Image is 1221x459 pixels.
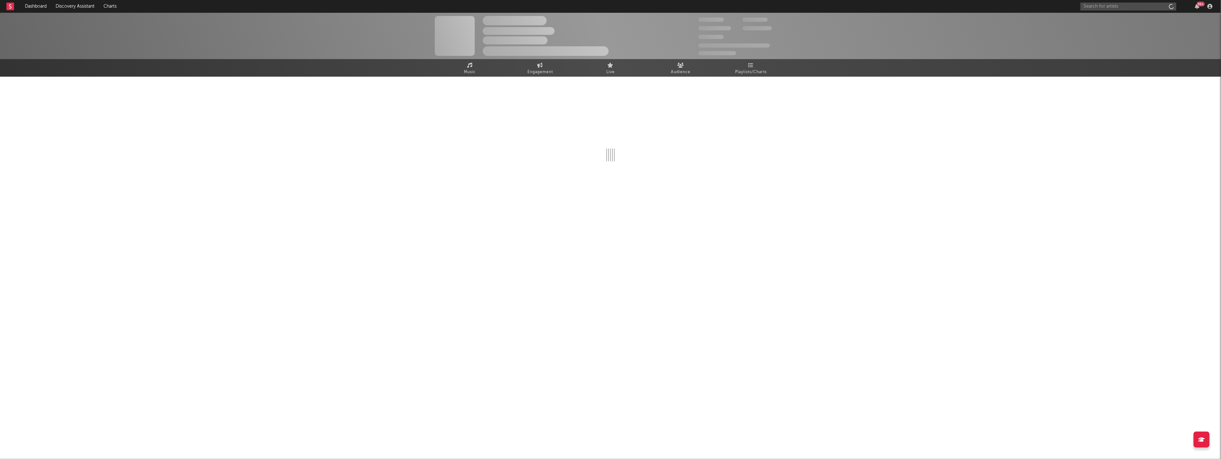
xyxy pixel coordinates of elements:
span: Playlists/Charts [735,68,767,76]
span: 50,000,000 [698,26,731,30]
input: Search for artists [1080,3,1176,11]
span: 300,000 [698,18,724,22]
span: Jump Score: 85.0 [698,51,736,55]
span: Audience [671,68,691,76]
span: 1,000,000 [742,26,772,30]
span: 100,000 [698,35,724,39]
a: Audience [646,59,716,77]
span: Live [606,68,615,76]
a: Music [435,59,505,77]
span: Engagement [527,68,553,76]
a: Playlists/Charts [716,59,786,77]
div: 99 + [1197,2,1205,6]
a: Live [575,59,646,77]
span: 100,000 [742,18,768,22]
a: Engagement [505,59,575,77]
span: 50,000,000 Monthly Listeners [698,43,770,48]
button: 99+ [1195,4,1199,9]
span: Music [464,68,476,76]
